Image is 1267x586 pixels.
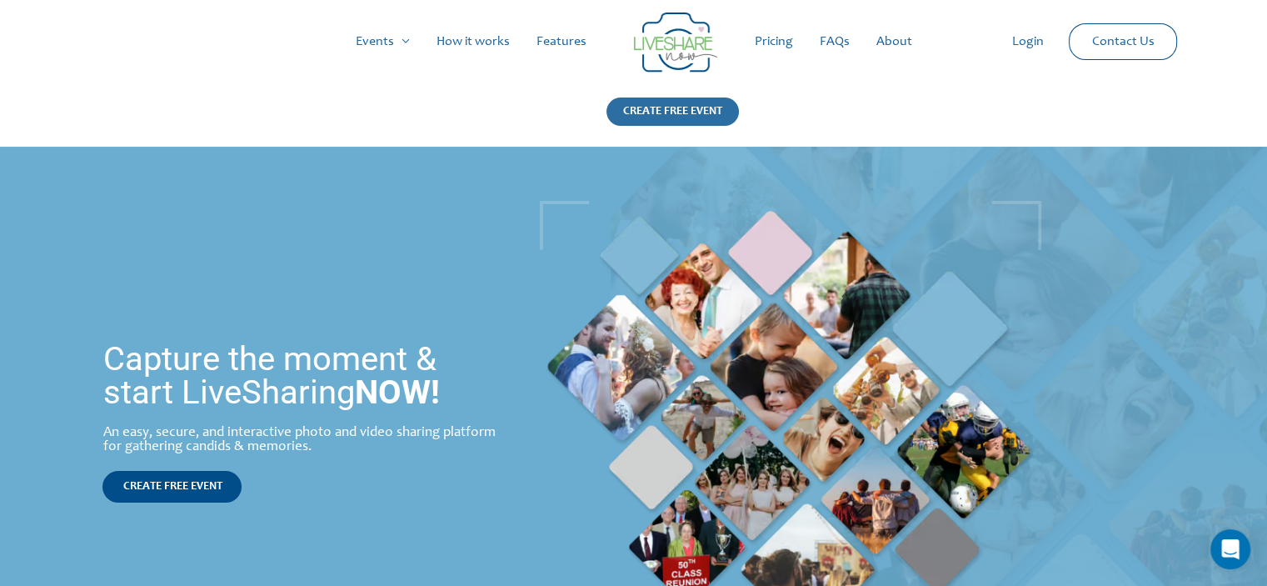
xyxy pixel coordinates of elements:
[102,426,503,454] div: An easy, secure, and interactive photo and video sharing platform for gathering candids & memories.
[523,15,600,68] a: Features
[606,98,739,147] a: CREATE FREE EVENT
[423,15,523,68] a: How it works
[354,373,439,412] strong: NOW!
[606,98,739,126] div: CREATE FREE EVENT
[741,15,806,68] a: Pricing
[342,15,423,68] a: Events
[29,15,1238,68] nav: Site Navigation
[863,15,925,68] a: About
[1210,529,1250,569] div: Open Intercom Messenger
[634,13,717,73] img: LiveShare logo - Capture & Share Event Memories
[806,15,863,68] a: FAQs
[1079,24,1168,59] a: Contact Us
[998,15,1056,68] a: Login
[102,343,503,409] h1: Capture the moment & start LiveSharing
[122,481,222,493] span: CREATE FREE EVENT
[102,471,242,503] a: CREATE FREE EVENT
